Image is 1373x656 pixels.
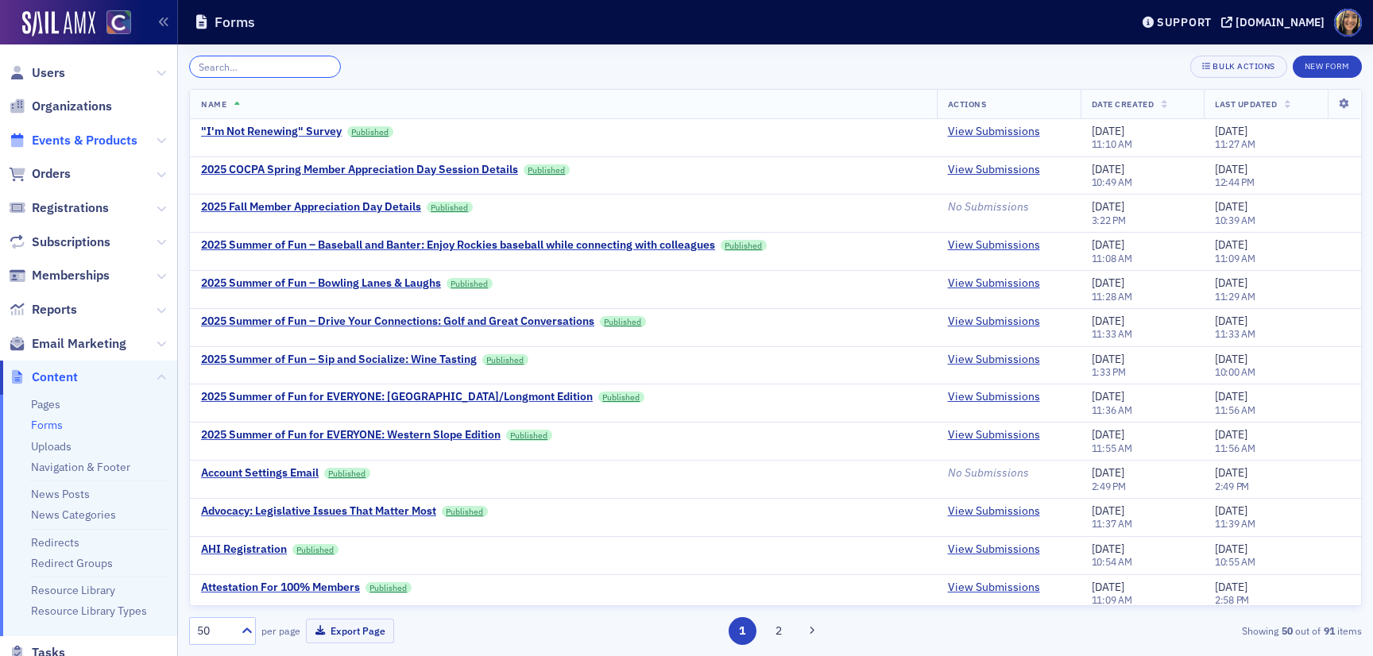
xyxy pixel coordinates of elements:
[1215,214,1255,226] time: 10:39 AM
[948,238,1040,253] a: View Submissions
[9,132,137,149] a: Events & Products
[201,125,342,139] a: "I'm Not Renewing" Survey
[1236,15,1325,29] div: [DOMAIN_NAME]
[22,11,95,37] img: SailAMX
[764,617,792,645] button: 2
[948,98,987,110] span: Actions
[1092,137,1132,150] time: 11:10 AM
[201,353,477,367] a: 2025 Summer of Fun – Sip and Socialize: Wine Tasting
[9,199,109,217] a: Registrations
[292,544,338,555] a: Published
[201,200,421,214] a: 2025 Fall Member Appreciation Day Details
[1092,389,1124,403] span: [DATE]
[982,623,1362,638] div: Showing out of items
[1092,480,1126,492] time: 2:49 PM
[427,202,473,213] a: Published
[1215,403,1255,416] time: 11:56 AM
[1092,542,1124,556] span: [DATE]
[948,581,1040,595] a: View Submissions
[201,163,518,177] a: 2025 COCPA Spring Member Appreciation Day Session Details
[1092,252,1132,264] time: 11:08 AM
[201,238,715,253] a: 2025 Summer of Fun – Baseball and Banter: Enjoy Rockies baseball while connecting with colleagues
[948,200,1069,214] div: No Submissions
[201,542,287,557] a: AHI Registration
[524,164,570,176] a: Published
[1092,580,1124,594] span: [DATE]
[729,617,756,645] button: 1
[1215,480,1249,492] time: 2:49 PM
[1215,365,1255,378] time: 10:00 AM
[598,392,644,403] a: Published
[1215,124,1247,138] span: [DATE]
[1215,199,1247,214] span: [DATE]
[1221,17,1330,28] button: [DOMAIN_NAME]
[948,163,1040,177] a: View Submissions
[1215,276,1247,290] span: [DATE]
[1092,365,1126,378] time: 1:33 PM
[1092,290,1132,303] time: 11:28 AM
[31,460,130,474] a: Navigation & Footer
[1215,237,1247,252] span: [DATE]
[1092,199,1124,214] span: [DATE]
[189,56,341,78] input: Search…
[365,582,412,593] a: Published
[1293,56,1362,78] button: New Form
[482,354,528,365] a: Published
[1215,465,1247,480] span: [DATE]
[1092,124,1124,138] span: [DATE]
[948,276,1040,291] a: View Submissions
[9,369,78,386] a: Content
[1092,237,1124,252] span: [DATE]
[201,428,501,442] div: 2025 Summer of Fun for EVERYONE: Western Slope Edition
[9,301,77,318] a: Reports
[9,267,110,284] a: Memberships
[32,165,71,183] span: Orders
[1092,427,1124,442] span: [DATE]
[9,98,112,115] a: Organizations
[31,535,79,550] a: Redirects
[447,278,493,289] a: Published
[215,13,255,32] h1: Forms
[948,504,1040,519] a: View Submissions
[347,126,393,137] a: Published
[1334,9,1362,37] span: Profile
[32,64,65,82] span: Users
[1215,504,1247,518] span: [DATE]
[31,397,60,411] a: Pages
[201,504,436,519] a: Advocacy: Legislative Issues That Matter Most
[1092,162,1124,176] span: [DATE]
[1092,504,1124,518] span: [DATE]
[1092,555,1132,568] time: 10:54 AM
[31,439,72,453] a: Uploads
[1293,58,1362,72] a: New Form
[1215,442,1255,454] time: 11:56 AM
[9,233,110,251] a: Subscriptions
[1092,593,1132,606] time: 11:09 AM
[1321,623,1337,638] strong: 91
[1215,389,1247,403] span: [DATE]
[948,314,1040,329] a: View Submissions
[1092,465,1124,480] span: [DATE]
[1215,252,1255,264] time: 11:09 AM
[506,430,552,441] a: Published
[201,314,594,329] a: 2025 Summer of Fun – Drive Your Connections: Golf and Great Conversations
[106,10,131,35] img: SailAMX
[197,623,232,639] div: 50
[1215,542,1247,556] span: [DATE]
[9,165,71,183] a: Orders
[1092,176,1132,188] time: 10:49 AM
[201,390,593,404] a: 2025 Summer of Fun for EVERYONE: [GEOGRAPHIC_DATA]/Longmont Edition
[721,240,767,251] a: Published
[31,583,115,597] a: Resource Library
[32,98,112,115] span: Organizations
[948,542,1040,557] a: View Submissions
[201,276,441,291] a: 2025 Summer of Fun – Bowling Lanes & Laughs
